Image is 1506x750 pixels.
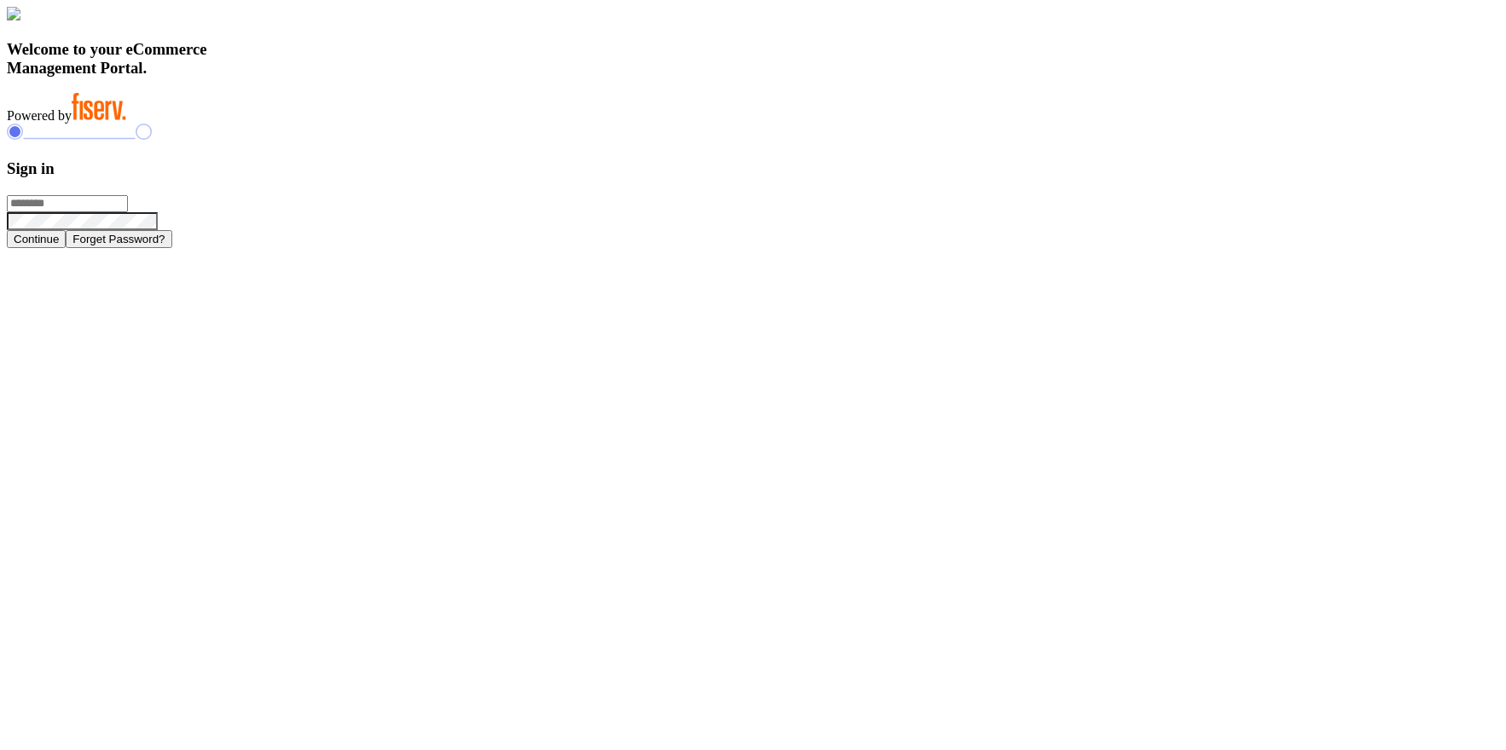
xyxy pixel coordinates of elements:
button: Continue [7,230,66,248]
span: Powered by [7,108,72,123]
button: Forget Password? [66,230,171,248]
img: card_Illustration.svg [7,7,20,20]
h3: Sign in [7,159,1499,178]
h3: Welcome to your eCommerce Management Portal. [7,40,1499,78]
